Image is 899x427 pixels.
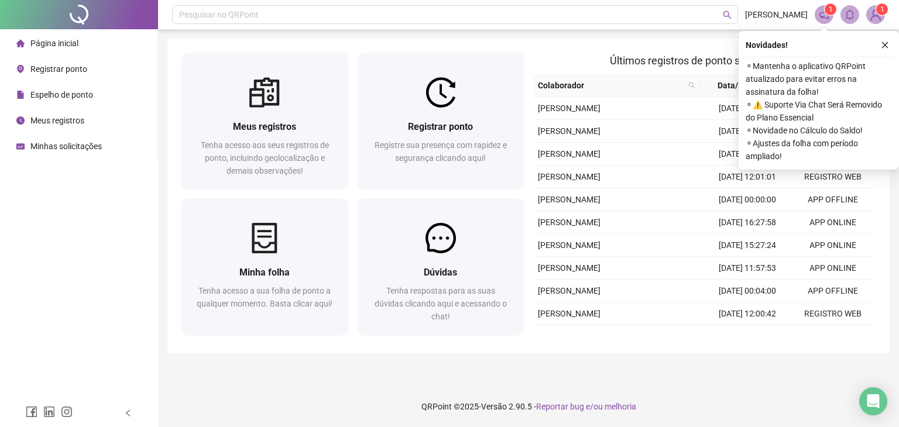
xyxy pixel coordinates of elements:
img: 93870 [867,6,884,23]
td: REGISTRO WEB [790,166,876,188]
span: close [881,41,889,49]
a: DúvidasTenha respostas para as suas dúvidas clicando aqui e acessando o chat! [358,198,524,335]
span: home [16,39,25,47]
span: Colaborador [538,79,684,92]
span: [PERSON_NAME] [538,286,601,295]
span: Novidades ! [746,39,788,51]
span: Últimos registros de ponto sincronizados [610,54,799,67]
th: Data/Hora [700,74,783,97]
td: [DATE] 11:57:53 [705,257,790,280]
span: search [688,82,695,89]
span: [PERSON_NAME] [538,149,601,159]
span: ⚬ Novidade no Cálculo do Saldo! [746,124,892,137]
span: 1 [829,5,833,13]
span: [PERSON_NAME] [745,8,808,21]
td: APP ONLINE [790,234,876,257]
footer: QRPoint © 2025 - 2.90.5 - [158,386,899,427]
span: Minha folha [239,267,290,278]
td: APP OFFLINE [790,188,876,211]
span: notification [819,9,829,20]
span: Reportar bug e/ou melhoria [536,402,636,411]
span: Data/Hora [705,79,769,92]
span: instagram [61,406,73,418]
span: Minhas solicitações [30,142,102,151]
span: search [686,77,698,94]
td: [DATE] 15:50:25 [705,143,790,166]
td: [DATE] 12:01:01 [705,166,790,188]
span: bell [845,9,855,20]
span: Registre sua presença com rapidez e segurança clicando aqui! [375,140,507,163]
span: ⚬ Mantenha o aplicativo QRPoint atualizado para evitar erros na assinatura da folha! [746,60,892,98]
span: Tenha respostas para as suas dúvidas clicando aqui e acessando o chat! [375,286,507,321]
span: 1 [880,5,884,13]
span: Dúvidas [424,267,457,278]
td: REGISTRO WEB [790,302,876,325]
span: [PERSON_NAME] [538,195,601,204]
span: environment [16,65,25,73]
span: Tenha acesso a sua folha de ponto a qualquer momento. Basta clicar aqui! [197,286,332,308]
span: [PERSON_NAME] [538,126,601,136]
a: Meus registrosTenha acesso aos seus registros de ponto, incluindo geolocalização e demais observa... [181,53,348,189]
span: Meus registros [30,116,84,125]
td: APP ONLINE [790,325,876,348]
span: ⚬ ⚠️ Suporte Via Chat Será Removido do Plano Essencial [746,98,892,124]
span: [PERSON_NAME] [538,218,601,227]
div: Open Intercom Messenger [859,387,887,415]
sup: 1 [825,4,836,15]
td: [DATE] 00:04:00 [705,280,790,302]
span: Tenha acesso aos seus registros de ponto, incluindo geolocalização e demais observações! [201,140,329,175]
span: linkedin [43,406,55,418]
span: Meus registros [233,121,296,132]
td: [DATE] 11:56:26 [705,97,790,120]
span: Versão [481,402,507,411]
a: Minha folhaTenha acesso a sua folha de ponto a qualquer momento. Basta clicar aqui! [181,198,348,335]
span: Espelho de ponto [30,90,93,99]
span: file [16,91,25,99]
span: schedule [16,142,25,150]
span: Registrar ponto [408,121,473,132]
span: left [124,409,132,417]
span: facebook [26,406,37,418]
span: [PERSON_NAME] [538,172,601,181]
td: APP ONLINE [790,211,876,234]
td: [DATE] 00:10:17 [705,325,790,348]
span: ⚬ Ajustes da folha com período ampliado! [746,137,892,163]
sup: Atualize o seu contato no menu Meus Dados [876,4,888,15]
td: APP ONLINE [790,257,876,280]
td: [DATE] 16:53:20 [705,120,790,143]
td: [DATE] 16:27:58 [705,211,790,234]
td: [DATE] 00:00:00 [705,188,790,211]
span: Página inicial [30,39,78,48]
span: clock-circle [16,116,25,125]
span: [PERSON_NAME] [538,240,601,250]
span: search [723,11,732,19]
span: [PERSON_NAME] [538,309,601,318]
span: Registrar ponto [30,64,87,74]
span: [PERSON_NAME] [538,104,601,113]
a: Registrar pontoRegistre sua presença com rapidez e segurança clicando aqui! [358,53,524,189]
td: [DATE] 12:00:42 [705,302,790,325]
td: [DATE] 15:27:24 [705,234,790,257]
span: [PERSON_NAME] [538,263,601,273]
td: APP OFFLINE [790,280,876,302]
